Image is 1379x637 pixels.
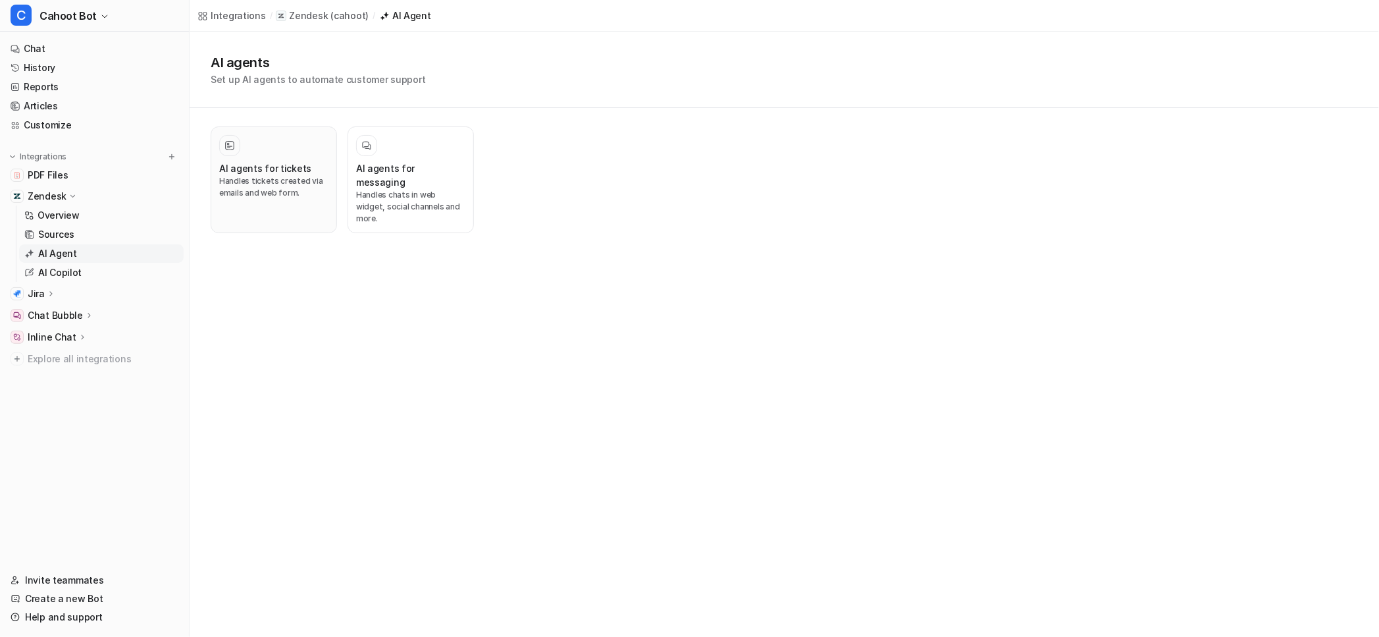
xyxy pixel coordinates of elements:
img: Zendesk [13,192,21,200]
span: / [373,10,375,22]
a: Create a new Bot [5,590,184,608]
div: AI Agent [392,9,431,22]
a: AI Agent [379,9,431,22]
p: Zendesk [289,9,328,22]
span: PDF Files [28,169,68,182]
p: Integrations [20,152,66,162]
a: AI Agent [19,244,184,263]
a: Chat [5,40,184,58]
button: Integrations [5,150,70,163]
p: Handles chats in web widget, social channels and more. [356,189,465,225]
a: AI Copilot [19,263,184,282]
a: Invite teammates [5,571,184,590]
p: Overview [38,209,80,222]
img: expand menu [8,152,17,161]
img: Inline Chat [13,333,21,341]
span: Explore all integrations [28,348,178,370]
img: explore all integrations [11,352,24,366]
p: Sources [38,228,74,241]
h3: AI agents for messaging [356,161,465,189]
a: Help and support [5,608,184,626]
p: Chat Bubble [28,309,83,322]
span: Cahoot Bot [39,7,97,25]
img: menu_add.svg [167,152,176,161]
a: Reports [5,78,184,96]
p: AI Agent [38,247,77,260]
p: AI Copilot [38,266,82,279]
a: Customize [5,116,184,134]
button: AI agents for messagingHandles chats in web widget, social channels and more. [348,126,474,233]
h3: AI agents for tickets [219,161,311,175]
a: Zendesk(cahoot) [276,9,369,22]
p: Set up AI agents to automate customer support [211,72,425,86]
a: Explore all integrations [5,350,184,368]
img: Chat Bubble [13,312,21,319]
a: Articles [5,97,184,115]
p: Jira [28,287,45,300]
h1: AI agents [211,53,425,72]
img: PDF Files [13,171,21,179]
a: History [5,59,184,77]
a: Overview [19,206,184,225]
button: AI agents for ticketsHandles tickets created via emails and web form. [211,126,337,233]
a: Sources [19,225,184,244]
p: ( cahoot ) [330,9,369,22]
p: Zendesk [28,190,66,203]
a: Integrations [197,9,266,22]
span: / [270,10,273,22]
span: C [11,5,32,26]
div: Integrations [211,9,266,22]
p: Handles tickets created via emails and web form. [219,175,328,199]
img: Jira [13,290,21,298]
p: Inline Chat [28,331,76,344]
a: PDF FilesPDF Files [5,166,184,184]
